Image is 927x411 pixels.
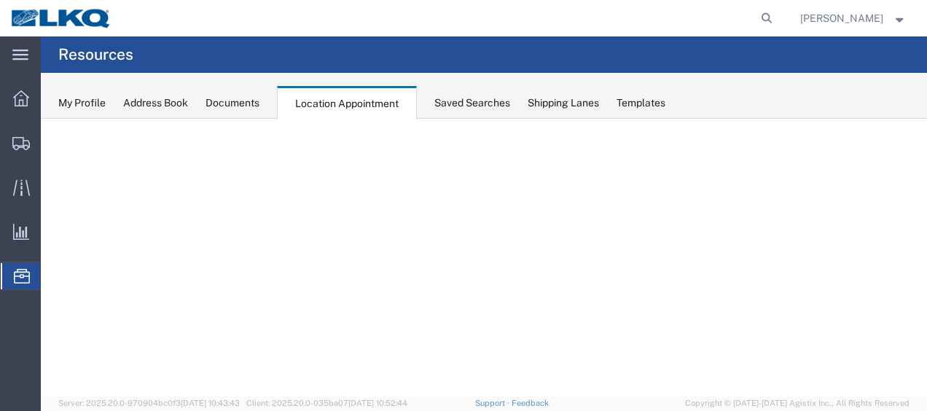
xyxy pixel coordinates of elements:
div: Shipping Lanes [528,95,599,111]
div: My Profile [58,95,106,111]
div: Documents [206,95,259,111]
img: logo [10,7,112,29]
a: Feedback [512,399,549,407]
h4: Resources [58,36,133,73]
div: Location Appointment [277,86,417,120]
button: [PERSON_NAME] [799,9,907,27]
span: Client: 2025.20.0-035ba07 [246,399,407,407]
span: [DATE] 10:43:43 [181,399,240,407]
div: Saved Searches [434,95,510,111]
span: [DATE] 10:52:44 [348,399,407,407]
span: Server: 2025.20.0-970904bc0f3 [58,399,240,407]
span: Copyright © [DATE]-[DATE] Agistix Inc., All Rights Reserved [685,397,910,410]
span: Jason Voyles [800,10,883,26]
div: Templates [617,95,665,111]
div: Address Book [123,95,188,111]
iframe: FS Legacy Container [41,119,927,396]
a: Support [475,399,512,407]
